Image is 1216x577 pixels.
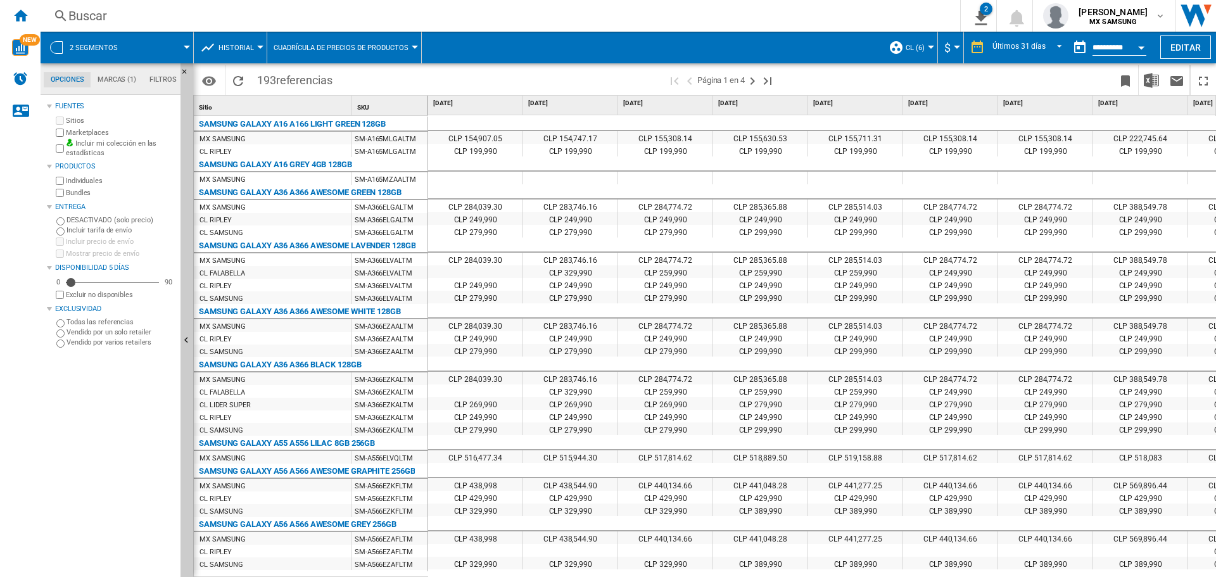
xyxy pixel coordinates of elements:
div: CLP 249,990 [713,410,807,422]
div: [DATE] [811,96,902,111]
div: MX SAMSUNG [199,133,246,146]
div: CLP 249,990 [903,410,997,422]
div: SAMSUNG GALAXY A36 A366 AWESOME WHITE 128GB [199,304,401,319]
label: Sitios [66,116,175,125]
input: Vendido por varios retailers [56,339,65,348]
span: [DATE] [1098,99,1185,108]
input: Bundles [56,189,64,197]
div: CLP 299,990 [1093,291,1187,303]
span: Cuadrícula de precios de productos [274,44,408,52]
img: wise-card.svg [12,39,28,56]
div: CLP 249,990 [808,212,902,225]
div: CLP 155,308.14 [998,131,1092,144]
div: CLP 519,158.88 [808,450,902,463]
div: CLP 440,134.66 [998,478,1092,491]
button: Página siguiente [745,65,760,95]
label: Bundles [66,188,175,198]
div: SM-A366ELVALTM [352,291,427,304]
md-slider: Disponibilidad [66,276,159,289]
div: CLP 299,990 [903,422,997,435]
button: 2 segmentos [70,32,130,63]
input: Sitios [56,117,64,125]
button: Recargar [225,65,251,95]
div: CLP 249,990 [903,384,997,397]
div: CLP 259,990 [618,384,712,397]
div: 2 [980,3,992,15]
div: CLP 518,889.50 [713,450,807,463]
label: Vendido por varios retailers [66,338,175,347]
div: SM-A366ELVALTM [352,266,427,279]
div: SM-A165MLGALTM [352,144,427,157]
div: CLP 299,990 [713,291,807,303]
div: CLP 284,774.72 [618,200,712,212]
div: CLP 199,990 [998,144,1092,156]
span: SKU [357,104,369,111]
img: alerts-logo.svg [13,71,28,86]
div: MX SAMSUNG [199,320,246,333]
div: Sort None [355,96,427,115]
span: Página 1 en 4 [697,65,745,95]
div: CLP 259,990 [713,384,807,397]
span: 193 [251,65,339,92]
div: CLP 517,814.62 [998,450,1092,463]
div: CLP 285,365.88 [713,319,807,331]
div: CLP 441,048.28 [713,478,807,491]
div: CLP 299,990 [1093,344,1187,357]
div: CLP 517,814.62 [903,450,997,463]
input: Mostrar precio de envío [56,291,64,299]
div: CL FALABELLA [199,267,245,280]
button: >Página anterior [682,65,697,95]
div: CLP 199,990 [428,144,522,156]
div: CLP 285,365.88 [713,253,807,265]
div: Productos [55,162,175,172]
button: $ [944,32,957,63]
label: Incluir tarifa de envío [66,225,175,235]
div: CLP 269,990 [618,397,712,410]
div: [DATE] [1001,96,1092,111]
div: CLP 284,774.72 [998,200,1092,212]
input: DESACTIVADO (solo precio) [56,217,65,225]
div: CLP 279,990 [808,397,902,410]
button: Marcar este reporte [1113,65,1138,95]
div: CLP 154,907.05 [428,131,522,144]
div: SAMSUNG GALAXY A55 A556 LILAC 8GB 256GB [199,436,375,451]
div: CLP 438,544.90 [523,478,617,491]
div: CLP 284,774.72 [903,253,997,265]
div: CLP 299,990 [713,422,807,435]
div: CLP 154,747.17 [523,131,617,144]
div: CLP 284,039.30 [428,372,522,384]
span: [DATE] [528,99,615,108]
div: CLP 299,990 [998,422,1092,435]
div: CLP 249,990 [1093,278,1187,291]
div: Buscar [68,7,927,25]
img: profile.jpg [1043,3,1068,29]
div: CLP 284,774.72 [998,253,1092,265]
div: CLP 249,990 [998,278,1092,291]
div: CLP 279,990 [523,422,617,435]
div: CLP 279,990 [523,225,617,238]
div: CLP 299,990 [713,225,807,238]
div: CLP 279,990 [618,422,712,435]
div: SM-A366EZAALTM [352,319,427,332]
label: Vendido por un solo retailer [66,327,175,337]
input: Mostrar precio de envío [56,250,64,258]
div: CLP 249,990 [618,410,712,422]
div: Entrega [55,202,175,212]
span: [DATE] [1003,99,1090,108]
div: CLP 249,990 [903,265,997,278]
div: CL SAMSUNG [199,424,243,437]
div: SAMSUNG GALAXY A16 A166 LIGHT GREEN 128GB [199,117,386,132]
div: SM-A366ELGALTM [352,213,427,225]
div: CLP 249,990 [428,331,522,344]
div: CLP 284,039.30 [428,200,522,212]
span: referencias [276,73,332,87]
div: CLP 279,990 [618,291,712,303]
div: CLP 284,774.72 [618,253,712,265]
span: [DATE] [813,99,900,108]
div: CLP 249,990 [618,331,712,344]
div: CLP 249,990 [428,212,522,225]
div: CLP 249,990 [808,278,902,291]
b: MX SAMSUNG [1089,18,1137,26]
div: CLP 249,990 [523,212,617,225]
div: CL SAMSUNG [199,293,243,305]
